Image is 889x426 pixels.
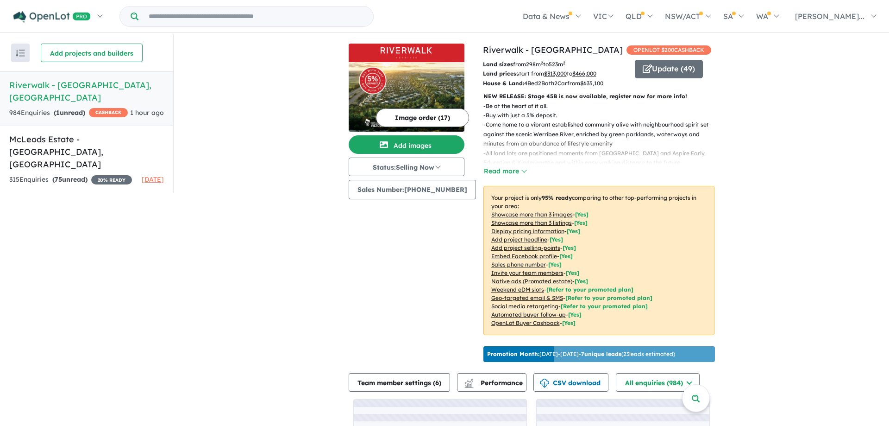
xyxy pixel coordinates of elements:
[616,373,700,392] button: All enquiries (984)
[538,80,541,87] u: 2
[483,70,516,77] b: Land prices
[491,286,544,293] u: Weekend eDM slots
[491,244,560,251] u: Add project selling-points
[483,149,722,177] p: - All land lots are positioned moments from [GEOGRAPHIC_DATA] and Aspire Early Education & Kinder...
[349,62,464,132] img: Riverwalk - Werribee
[575,278,588,285] span: [Yes]
[566,269,579,276] span: [ Yes ]
[491,261,546,268] u: Sales phone number
[541,60,543,65] sup: 2
[349,158,464,176] button: Status:Selling Now
[349,180,476,199] button: Sales Number:[PHONE_NUMBER]
[567,70,596,77] span: to
[540,379,549,388] img: download icon
[56,108,60,117] span: 1
[483,102,722,111] p: - Be at the heart of it all.
[562,319,576,326] span: [Yes]
[91,175,132,184] span: 20 % READY
[543,61,565,68] span: to
[140,6,371,26] input: Try estate name, suburb, builder or developer
[491,236,547,243] u: Add project headline
[349,373,450,392] button: Team member settings (6)
[9,174,132,185] div: 315 Enquir ies
[526,61,543,68] u: 298 m
[554,80,557,87] u: 2
[581,350,621,357] b: 7 unique leads
[491,253,557,260] u: Embed Facebook profile
[572,70,596,77] u: $ 466,000
[13,11,91,23] img: Openlot PRO Logo White
[568,311,582,318] span: [Yes]
[41,44,143,62] button: Add projects and builders
[563,60,565,65] sup: 2
[491,219,572,226] u: Showcase more than 3 listings
[9,133,164,171] h5: McLeods Estate - [GEOGRAPHIC_DATA] , [GEOGRAPHIC_DATA]
[550,236,563,243] span: [ Yes ]
[559,253,573,260] span: [ Yes ]
[352,47,461,58] img: Riverwalk - Werribee Logo
[575,211,588,218] span: [ Yes ]
[483,80,524,87] b: House & Land:
[483,92,714,101] p: NEW RELEASE: Stage 45B is now available, register now for more info!
[561,303,648,310] span: [Refer to your promoted plan]
[563,244,576,251] span: [ Yes ]
[548,261,562,268] span: [ Yes ]
[795,12,864,21] span: [PERSON_NAME]...
[349,44,464,132] a: Riverwalk - Werribee LogoRiverwalk - Werribee
[435,379,439,387] span: 6
[487,350,539,357] b: Promotion Month:
[466,379,523,387] span: Performance
[491,228,564,235] u: Display pricing information
[483,120,722,148] p: - Come home to a vibrant established community alive with neighbourhood spirit set against the sc...
[89,108,128,117] span: CASHBACK
[491,311,566,318] u: Automated buyer follow-up
[491,211,573,218] u: Showcase more than 3 images
[483,61,513,68] b: Land sizes
[52,175,88,184] strong: ( unread)
[483,79,628,88] p: Bed Bath Car from
[546,286,633,293] span: [Refer to your promoted plan]
[55,175,62,184] span: 75
[483,166,527,177] button: Read more
[483,69,628,78] p: start from
[483,45,623,55] a: Riverwalk - [GEOGRAPHIC_DATA]
[491,278,572,285] u: Native ads (Promoted estate)
[491,303,558,310] u: Social media retargeting
[524,80,527,87] u: 4
[464,379,473,384] img: line-chart.svg
[54,108,85,117] strong: ( unread)
[580,80,603,87] u: $ 635,100
[549,61,565,68] u: 523 m
[542,194,572,201] b: 95 % ready
[349,135,464,154] button: Add images
[483,60,628,69] p: from
[130,108,164,117] span: 1 hour ago
[487,350,675,358] p: [DATE] - [DATE] - ( 23 leads estimated)
[142,175,164,184] span: [DATE]
[9,108,128,119] div: 984 Enquir ies
[491,319,560,326] u: OpenLot Buyer Cashback
[544,70,567,77] u: $ 313,000
[635,60,703,78] button: Update (49)
[483,111,722,120] p: - Buy with just a 5% deposit.
[483,186,714,335] p: Your project is only comparing to other top-performing projects in your area: - - - - - - - - - -...
[16,50,25,57] img: sort.svg
[491,294,563,301] u: Geo-targeted email & SMS
[376,108,469,127] button: Image order (17)
[626,45,711,55] span: OPENLOT $ 200 CASHBACK
[533,373,608,392] button: CSV download
[491,269,563,276] u: Invite your team members
[565,294,652,301] span: [Refer to your promoted plan]
[9,79,164,104] h5: Riverwalk - [GEOGRAPHIC_DATA] , [GEOGRAPHIC_DATA]
[464,381,474,388] img: bar-chart.svg
[457,373,526,392] button: Performance
[574,219,588,226] span: [ Yes ]
[567,228,580,235] span: [ Yes ]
